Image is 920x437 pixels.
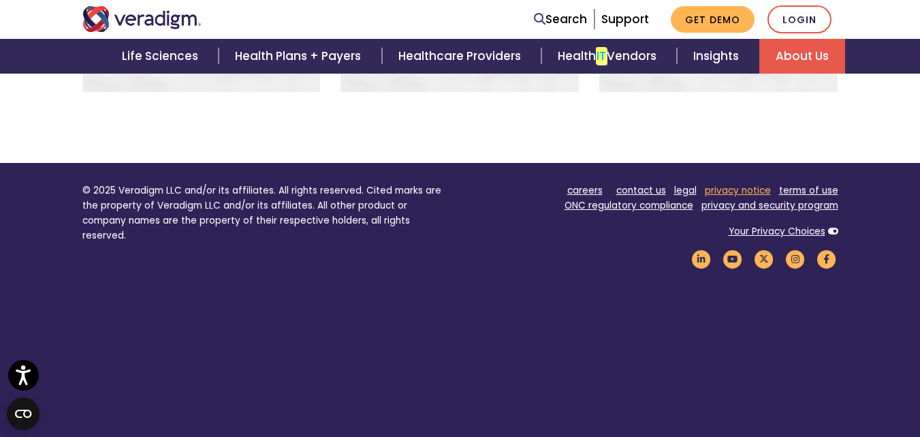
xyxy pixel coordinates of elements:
[815,252,838,265] a: Veradigm Facebook Link
[382,39,541,74] a: Healthcare Providers
[82,6,202,32] img: Veradigm logo
[616,184,666,197] a: contact us
[721,252,744,265] a: Veradigm YouTube Link
[674,184,697,197] a: legal
[729,225,825,238] a: Your Privacy Choices
[541,39,677,74] a: HealthITVendors
[677,39,759,74] a: Insights
[82,183,450,243] p: © 2025 Veradigm LLC and/or its affiliates. All rights reserved. Cited marks are the property of V...
[596,47,607,65] em: IT
[784,252,807,265] a: Veradigm Instagram Link
[534,10,587,29] a: Search
[705,184,771,197] a: privacy notice
[106,39,219,74] a: Life Sciences
[759,39,845,74] a: About Us
[752,252,776,265] a: Veradigm Twitter Link
[601,11,649,27] a: Support
[219,39,381,74] a: Health Plans + Payers
[7,397,39,430] button: Open CMP widget
[567,184,603,197] a: careers
[565,199,693,212] a: ONC regulatory compliance
[767,5,831,33] a: Login
[701,199,838,212] a: privacy and security program
[671,6,755,33] a: Get Demo
[690,252,713,265] a: Veradigm LinkedIn Link
[779,184,838,197] a: terms of use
